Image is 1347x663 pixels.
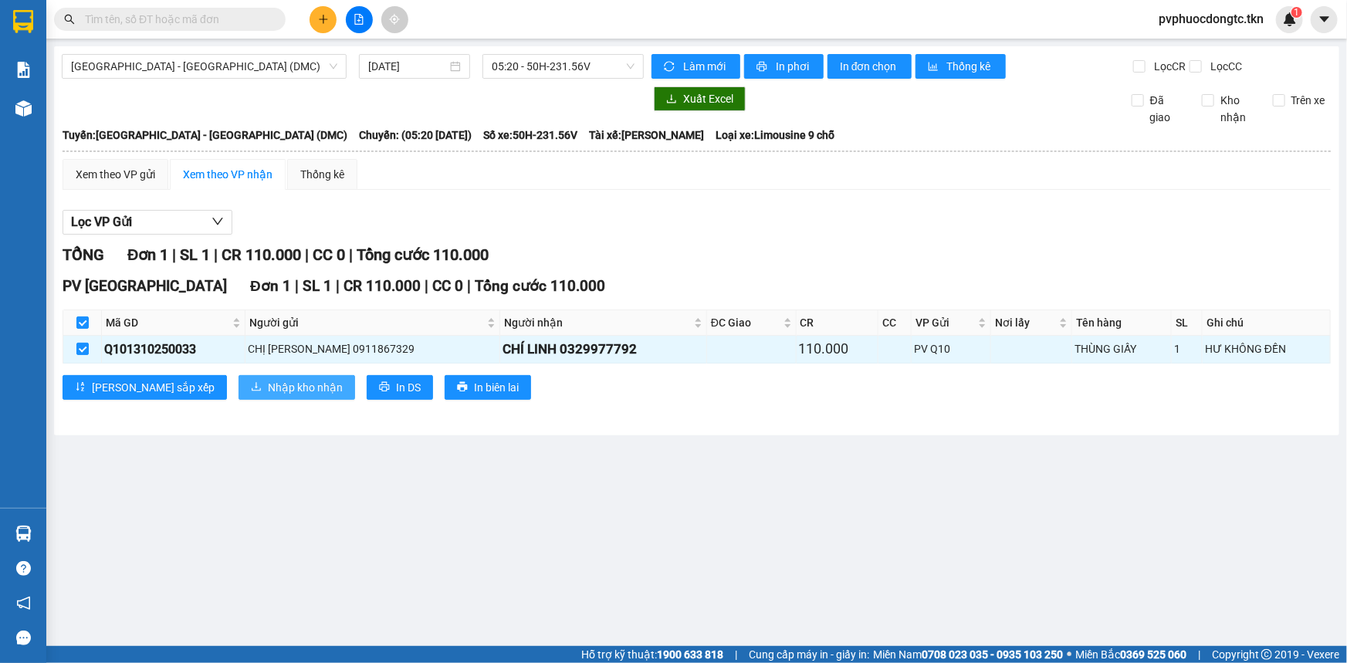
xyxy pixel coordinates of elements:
[914,340,989,357] div: PV Q10
[654,86,746,111] button: downloadXuất Excel
[313,245,345,264] span: CC 0
[995,314,1056,331] span: Nơi lấy
[683,58,728,75] span: Làm mới
[248,340,497,357] div: CHỊ [PERSON_NAME] 0911867329
[475,277,605,295] span: Tổng cước 110.000
[504,314,691,331] span: Người nhận
[711,314,780,331] span: ĐC Giao
[1148,58,1188,75] span: Lọc CR
[300,166,344,183] div: Thống kê
[483,127,577,144] span: Số xe: 50H-231.56V
[666,93,677,106] span: download
[1205,340,1328,357] div: HƯ KHÔNG ĐỀN
[1198,646,1200,663] span: |
[305,245,309,264] span: |
[64,14,75,25] span: search
[102,336,245,363] td: Q101310250033
[63,129,347,141] b: Tuyến: [GEOGRAPHIC_DATA] - [GEOGRAPHIC_DATA] (DMC)
[744,54,824,79] button: printerIn phơi
[799,338,876,360] div: 110.000
[827,54,912,79] button: In đơn chọn
[71,212,132,232] span: Lọc VP Gửi
[250,277,291,295] span: Đơn 1
[63,245,104,264] span: TỔNG
[144,57,645,76] li: Hotline: 1900 8153
[354,14,364,25] span: file-add
[1174,340,1200,357] div: 1
[915,54,1006,79] button: bar-chartThống kê
[716,127,834,144] span: Loại xe: Limousine 9 chỗ
[1120,648,1186,661] strong: 0369 525 060
[797,310,879,336] th: CR
[474,379,519,396] span: In biên lai
[396,379,421,396] span: In DS
[1144,92,1190,126] span: Đã giao
[75,381,86,394] span: sort-ascending
[357,245,489,264] span: Tổng cước 110.000
[928,61,941,73] span: bar-chart
[1214,92,1261,126] span: Kho nhận
[359,127,472,144] span: Chuyến: (05:20 [DATE])
[106,314,229,331] span: Mã GD
[76,166,155,183] div: Xem theo VP gửi
[381,6,408,33] button: aim
[652,54,740,79] button: syncLàm mới
[1291,7,1302,18] sup: 1
[295,277,299,295] span: |
[492,55,635,78] span: 05:20 - 50H-231.56V
[19,19,96,96] img: logo.jpg
[912,336,992,363] td: PV Q10
[303,277,332,295] span: SL 1
[1285,92,1332,109] span: Trên xe
[318,14,329,25] span: plus
[19,112,230,164] b: GỬI : PV [GEOGRAPHIC_DATA]
[873,646,1063,663] span: Miền Nam
[1294,7,1299,18] span: 1
[367,375,433,400] button: printerIn DS
[183,166,272,183] div: Xem theo VP nhận
[1204,58,1244,75] span: Lọc CC
[144,38,645,57] li: [STREET_ADDRESS][PERSON_NAME]. [GEOGRAPHIC_DATA], Tỉnh [GEOGRAPHIC_DATA]
[349,245,353,264] span: |
[503,339,704,360] div: CHÍ LINH 0329977792
[368,58,447,75] input: 14/10/2025
[336,277,340,295] span: |
[346,6,373,33] button: file-add
[379,381,390,394] span: printer
[915,314,976,331] span: VP Gửi
[344,277,421,295] span: CR 110.000
[15,62,32,78] img: solution-icon
[1318,12,1332,26] span: caret-down
[15,100,32,117] img: warehouse-icon
[16,596,31,611] span: notification
[776,58,811,75] span: In phơi
[85,11,267,28] input: Tìm tên, số ĐT hoặc mã đơn
[749,646,869,663] span: Cung cấp máy in - giấy in:
[432,277,463,295] span: CC 0
[922,648,1063,661] strong: 0708 023 035 - 0935 103 250
[840,58,899,75] span: In đơn chọn
[664,61,677,73] span: sync
[457,381,468,394] span: printer
[1075,340,1169,357] div: THÙNG GIẤY
[1146,9,1276,29] span: pvphuocdongtc.tkn
[92,379,215,396] span: [PERSON_NAME] sắp xếp
[683,90,733,107] span: Xuất Excel
[425,277,428,295] span: |
[1172,310,1203,336] th: SL
[1203,310,1331,336] th: Ghi chú
[249,314,484,331] span: Người gửi
[127,245,168,264] span: Đơn 1
[222,245,301,264] span: CR 110.000
[212,215,224,228] span: down
[172,245,176,264] span: |
[13,10,33,33] img: logo-vxr
[251,381,262,394] span: download
[947,58,993,75] span: Thống kê
[1283,12,1297,26] img: icon-new-feature
[1311,6,1338,33] button: caret-down
[756,61,770,73] span: printer
[389,14,400,25] span: aim
[657,648,723,661] strong: 1900 633 818
[467,277,471,295] span: |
